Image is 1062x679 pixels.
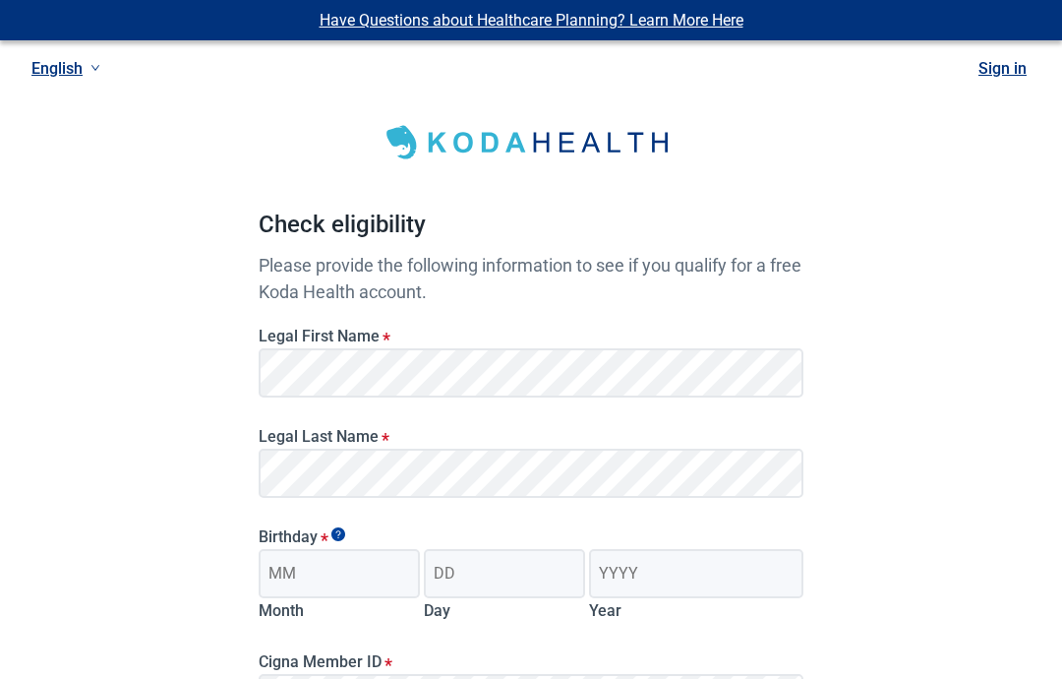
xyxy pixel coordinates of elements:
[259,327,803,345] label: Legal First Name
[374,118,688,167] img: Koda Health
[259,601,304,620] label: Month
[90,63,100,73] span: down
[24,52,108,85] a: Current language: English
[424,549,585,598] input: Birth day
[259,652,803,671] label: Cigna Member ID
[259,527,803,546] legend: Birthday
[978,59,1027,78] a: Sign in
[424,601,450,620] label: Day
[589,601,621,620] label: Year
[259,207,803,252] h1: Check eligibility
[589,549,803,598] input: Birth year
[320,11,743,30] a: Have Questions about Healthcare Planning? Learn More Here
[259,252,803,305] p: Please provide the following information to see if you qualify for a free Koda Health account.
[259,427,803,446] label: Legal Last Name
[259,549,420,598] input: Birth month
[331,527,345,541] span: Show tooltip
